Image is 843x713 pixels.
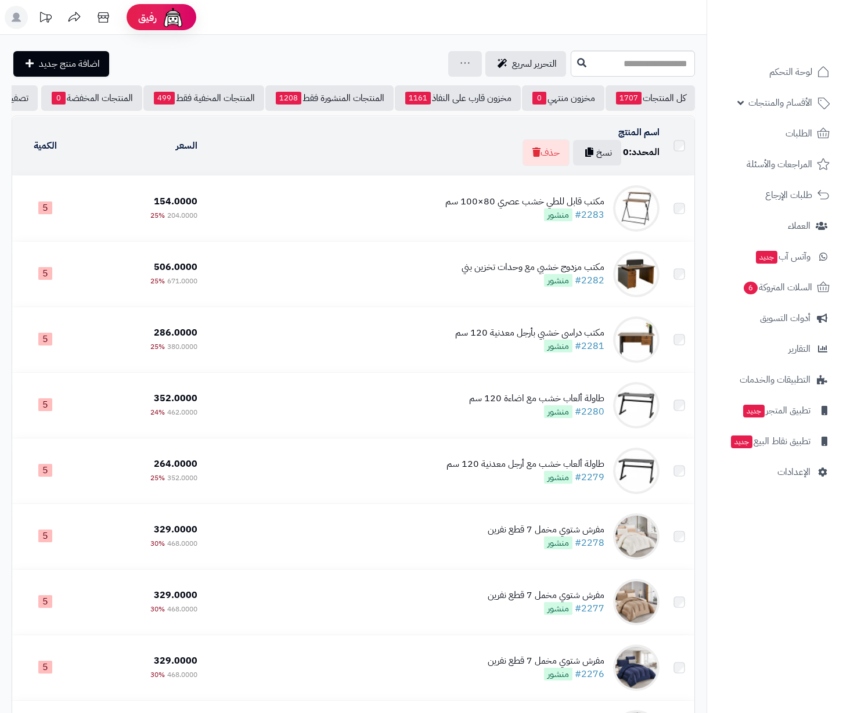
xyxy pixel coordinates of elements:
[544,536,572,549] span: منشور
[265,85,394,111] a: المنتجات المنشورة فقط1208
[777,464,810,480] span: الإعدادات
[788,218,810,234] span: العملاء
[154,588,197,602] span: 329.0000
[575,405,604,419] a: #2280
[154,457,197,471] span: 264.0000
[573,140,621,165] button: نسخ
[616,92,642,105] span: 1707
[743,279,812,296] span: السلات المتروكة
[613,316,660,363] img: مكتب دراسي خشبي بأرجل معدنية 120 سم
[462,261,604,274] div: مكتب مزدوج خشبي مع وحدات تخزين بني
[52,92,66,105] span: 0
[38,201,52,214] span: 5
[756,251,777,264] span: جديد
[714,335,836,363] a: التقارير
[154,260,197,274] span: 506.0000
[167,538,197,549] span: 468.0000
[714,243,836,271] a: وآتس آبجديد
[755,249,810,265] span: وآتس آب
[760,310,810,326] span: أدوات التسويق
[38,398,52,411] span: 5
[544,668,572,680] span: منشور
[154,654,197,668] span: 329.0000
[714,212,836,240] a: العملاء
[176,139,197,153] a: السعر
[544,208,572,221] span: منشور
[544,471,572,484] span: منشور
[575,667,604,681] a: #2276
[395,85,521,111] a: مخزون قارب على النفاذ1161
[167,604,197,614] span: 468.0000
[788,341,810,357] span: التقارير
[714,150,836,178] a: المراجعات والأسئلة
[613,644,660,691] img: مفرش شتوي مخمل 7 قطع نفرين
[623,146,660,159] div: المحدد:
[731,435,752,448] span: جديد
[154,326,197,340] span: 286.0000
[544,274,572,287] span: منشور
[623,145,629,159] span: 0
[714,120,836,147] a: الطلبات
[38,333,52,345] span: 5
[154,195,197,208] span: 154.0000
[532,92,546,105] span: 0
[618,125,660,139] a: اسم المنتج
[38,530,52,542] span: 5
[143,85,264,111] a: المنتجات المخفية فقط499
[613,513,660,560] img: مفرش شتوي مخمل 7 قطع نفرين
[575,602,604,615] a: #2277
[485,51,566,77] a: التحرير لسريع
[154,92,175,105] span: 499
[154,391,197,405] span: 352.0000
[544,405,572,418] span: منشور
[150,407,165,417] span: 24%
[455,326,604,340] div: مكتب دراسي خشبي بأرجل معدنية 120 سم
[167,473,197,483] span: 352.0000
[167,341,197,352] span: 380.0000
[150,604,165,614] span: 30%
[714,366,836,394] a: التطبيقات والخدمات
[764,18,832,42] img: logo-2.png
[544,340,572,352] span: منشور
[714,181,836,209] a: طلبات الإرجاع
[446,458,604,471] div: طاولة ألعاب خشب مع أرجل معدنية 120 سم
[167,276,197,286] span: 671.0000
[765,187,812,203] span: طلبات الإرجاع
[13,51,109,77] a: اضافة منتج جديد
[714,427,836,455] a: تطبيق نقاط البيعجديد
[575,470,604,484] a: #2279
[742,402,810,419] span: تطبيق المتجر
[138,10,157,24] span: رفيق
[150,538,165,549] span: 30%
[613,185,660,232] img: مكتب قابل للطي خشب عصري 80×100 سم
[488,523,604,536] div: مفرش شتوي مخمل 7 قطع نفرين
[150,341,165,352] span: 25%
[34,139,57,153] a: الكمية
[167,210,197,221] span: 204.0000
[31,6,60,32] a: تحديثات المنصة
[38,661,52,674] span: 5
[150,276,165,286] span: 25%
[38,267,52,280] span: 5
[613,251,660,297] img: مكتب مزدوج خشبي مع وحدات تخزين بني
[150,210,165,221] span: 25%
[161,6,185,29] img: ai-face.png
[748,95,812,111] span: الأقسام والمنتجات
[512,57,557,71] span: التحرير لسريع
[613,448,660,494] img: طاولة ألعاب خشب مع أرجل معدنية 120 سم
[769,64,812,80] span: لوحة التحكم
[714,458,836,486] a: الإعدادات
[276,92,301,105] span: 1208
[613,579,660,625] img: مفرش شتوي مخمل 7 قطع نفرين
[575,273,604,287] a: #2282
[488,654,604,668] div: مفرش شتوي مخمل 7 قطع نفرين
[445,195,604,208] div: مكتب قابل للطي خشب عصري 80×100 سم
[747,156,812,172] span: المراجعات والأسئلة
[522,85,604,111] a: مخزون منتهي0
[575,536,604,550] a: #2278
[544,602,572,615] span: منشور
[714,273,836,301] a: السلات المتروكة6
[38,595,52,608] span: 5
[613,382,660,428] img: طاولة ألعاب خشب مع اضاءة 120 سم
[154,523,197,536] span: 329.0000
